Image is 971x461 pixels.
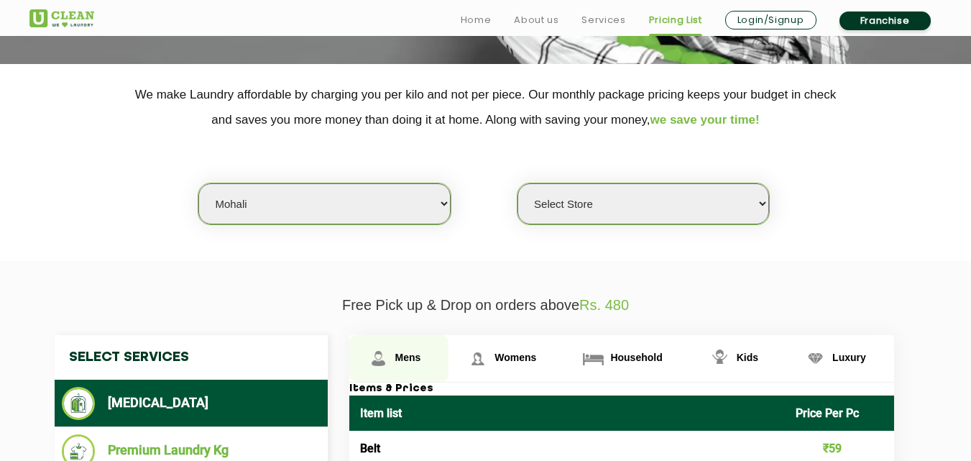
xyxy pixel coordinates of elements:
[649,12,702,29] a: Pricing List
[349,396,786,431] th: Item list
[650,113,760,127] span: we save your time!
[832,352,866,363] span: Luxury
[737,352,758,363] span: Kids
[581,346,606,371] img: Household
[707,346,732,371] img: Kids
[785,396,894,431] th: Price Per Pc
[803,346,828,371] img: Luxury
[395,352,421,363] span: Mens
[62,387,96,420] img: Dry Cleaning
[465,346,490,371] img: Womens
[725,11,816,29] a: Login/Signup
[349,383,894,396] h3: Items & Prices
[610,352,662,363] span: Household
[29,297,942,314] p: Free Pick up & Drop on orders above
[494,352,536,363] span: Womens
[839,12,931,30] a: Franchise
[55,335,328,380] h4: Select Services
[579,297,629,313] span: Rs. 480
[62,387,321,420] li: [MEDICAL_DATA]
[29,9,94,27] img: UClean Laundry and Dry Cleaning
[366,346,391,371] img: Mens
[461,12,492,29] a: Home
[514,12,558,29] a: About us
[29,82,942,132] p: We make Laundry affordable by charging you per kilo and not per piece. Our monthly package pricin...
[581,12,625,29] a: Services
